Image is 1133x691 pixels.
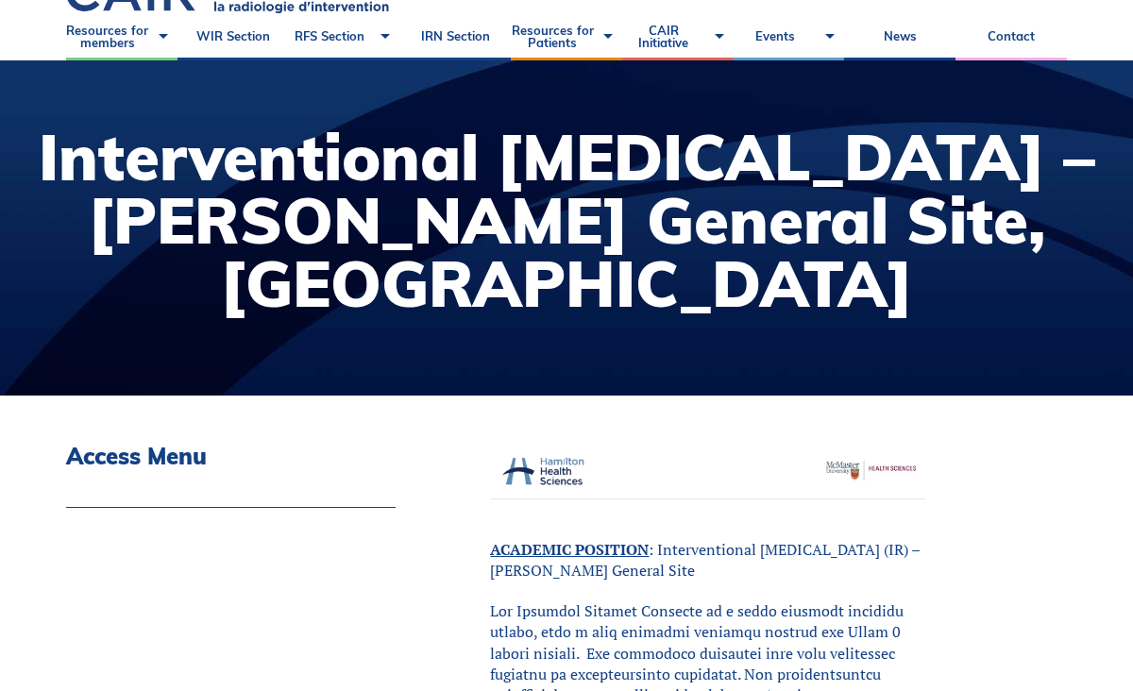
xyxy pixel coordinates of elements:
a: Resources for Patients [511,13,622,60]
a: Resources for members [66,13,178,60]
a: IRN Section [399,13,511,60]
h3: Access Menu [66,443,396,470]
a: CAIR Initiative [622,13,734,60]
a: News [844,13,955,60]
a: Events [734,13,845,60]
a: WIR Section [178,13,289,60]
h1: Interventional [MEDICAL_DATA] – [PERSON_NAME] General Site, [GEOGRAPHIC_DATA] [19,126,1114,315]
p: : Interventional [MEDICAL_DATA] (IR) – [PERSON_NAME] General Site [490,539,925,581]
a: RFS Section [289,13,400,60]
strong: ACADEMIC POSITION [490,539,649,560]
a: Contact [955,13,1067,60]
